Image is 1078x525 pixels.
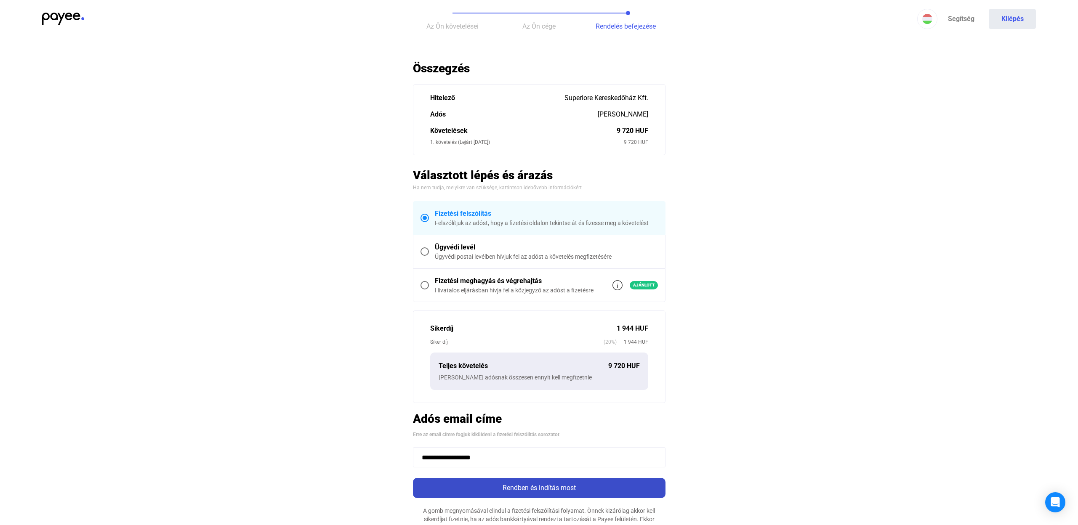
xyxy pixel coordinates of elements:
div: Rendben és indítás most [415,483,663,493]
span: Ajánlott [630,281,658,289]
div: Siker díj [430,338,604,346]
h2: Összegzés [413,61,665,76]
div: Követelések [430,126,617,136]
div: 9 720 HUF [608,361,640,371]
button: Kilépés [989,9,1036,29]
span: Az Ön követelései [426,22,479,30]
div: Erre az email címre fogjuk kiküldeni a fizetési felszólítás sorozatot [413,430,665,439]
button: Rendben és indítás most [413,478,665,498]
div: Adós [430,109,598,119]
div: Superiore Kereskedőház Kft. [564,93,648,103]
div: 9 720 HUF [624,138,648,146]
span: 1 944 HUF [617,338,648,346]
div: Ügyvédi postai levélben hívjuk fel az adóst a követelés megfizetésére [435,252,658,261]
button: HU [917,9,937,29]
div: 9 720 HUF [617,126,648,136]
div: Fizetési meghagyás és végrehajtás [435,276,594,286]
a: info-grey-outlineAjánlott [612,280,658,290]
div: [PERSON_NAME] [598,109,648,119]
div: Hitelező [430,93,564,103]
div: Ügyvédi levél [435,242,658,252]
h2: Adós email címe [413,411,665,426]
img: info-grey-outline [612,280,623,290]
a: bővebb információkért [530,185,582,191]
div: 1. követelés (Lejárt [DATE]) [430,138,624,146]
span: Az Ön cége [522,22,556,30]
span: Rendelés befejezése [596,22,656,30]
div: Sikerdíj [430,323,617,334]
div: Teljes követelés [439,361,608,371]
div: Open Intercom Messenger [1045,492,1065,512]
span: (20%) [604,338,617,346]
img: payee-logo [42,13,84,25]
div: [PERSON_NAME] adósnak összesen ennyit kell megfizetnie [439,373,640,382]
div: Felszólítjuk az adóst, hogy a fizetési oldalon tekintse át és fizesse meg a követelést [435,219,658,227]
img: HU [922,14,932,24]
div: Fizetési felszólítás [435,209,658,219]
h2: Választott lépés és árazás [413,168,665,183]
a: Segítség [937,9,985,29]
div: Hivatalos eljárásban hívja fel a közjegyző az adóst a fizetésre [435,286,594,294]
span: Ha nem tudja, melyikre van szüksége, kattintson ide [413,185,530,191]
div: 1 944 HUF [617,323,648,334]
